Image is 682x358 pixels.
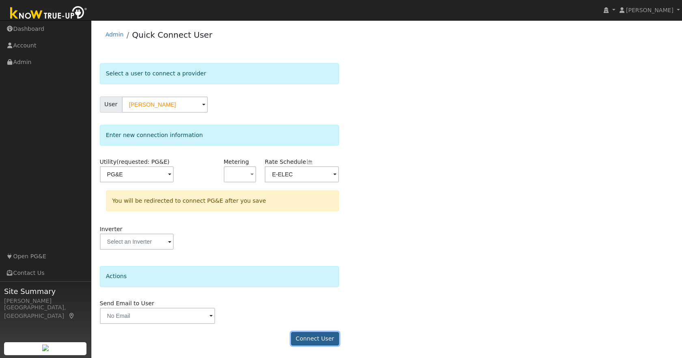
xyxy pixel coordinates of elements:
button: Connect User [291,332,339,346]
div: [GEOGRAPHIC_DATA], [GEOGRAPHIC_DATA] [4,303,87,320]
a: Admin [106,31,124,38]
a: Map [68,313,76,319]
input: Select a User [122,96,208,113]
span: Site Summary [4,286,87,297]
label: Rate Schedule [265,158,313,166]
img: retrieve [42,345,49,351]
div: You will be redirected to connect PG&E after you save [106,191,339,211]
input: Select an Inverter [100,234,174,250]
span: User [100,96,122,113]
a: Quick Connect User [132,30,212,40]
label: Inverter [100,225,123,234]
input: No Email [100,308,215,324]
span: [PERSON_NAME] [626,7,673,13]
img: Know True-Up [6,4,91,23]
label: Send Email to User [100,299,154,308]
div: Enter new connection information [100,125,339,146]
label: Utility [100,158,170,166]
input: Select a Utility [100,166,174,182]
span: (requested: PG&E) [117,159,170,165]
div: Actions [100,266,339,287]
label: Metering [224,158,249,166]
div: [PERSON_NAME] [4,297,87,305]
div: Select a user to connect a provider [100,63,339,84]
